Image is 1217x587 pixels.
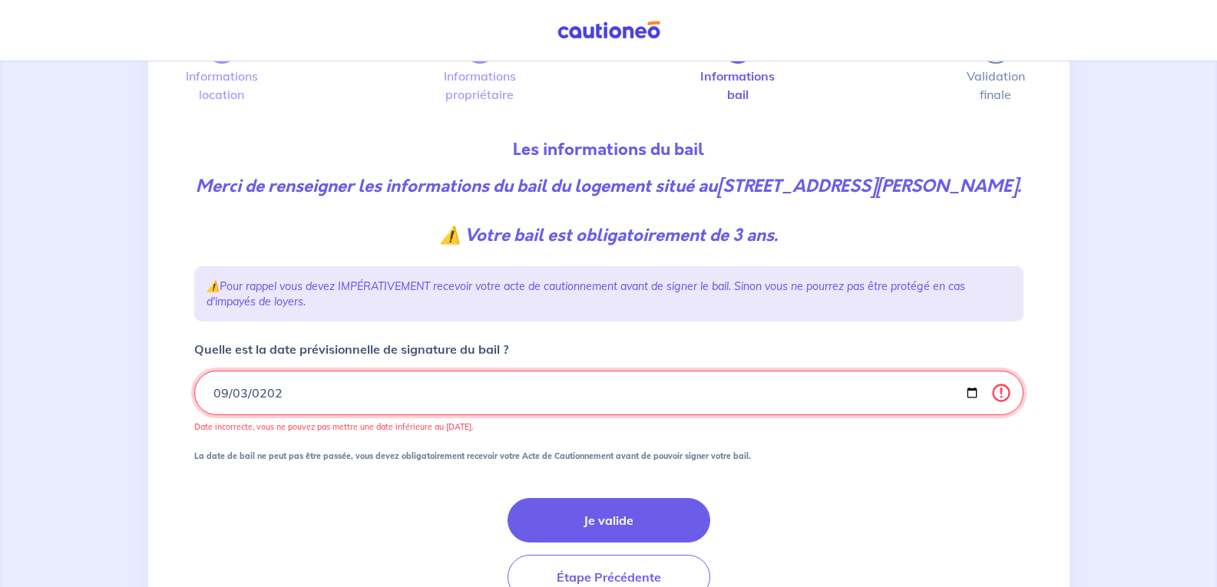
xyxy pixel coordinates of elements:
[981,70,1011,101] label: Validation finale
[207,279,1011,309] p: ⚠️
[440,223,778,247] strong: ⚠️ Votre bail est obligatoirement de 3 ans.
[508,498,710,542] button: Je valide
[194,450,751,461] strong: La date de bail ne peut pas être passée, vous devez obligatoirement recevoir votre Acte de Cautio...
[194,340,508,358] p: Quelle est la date prévisionnelle de signature du bail ?
[194,421,1024,432] p: Date incorrecte, vous ne pouvez pas mettre une date inférieure au [DATE].
[207,279,965,308] em: Pour rappel vous devez IMPÉRATIVEMENT recevoir votre acte de cautionnement avant de signer le bai...
[717,174,1017,198] strong: [STREET_ADDRESS][PERSON_NAME]
[551,21,666,40] img: Cautioneo
[723,70,753,101] label: Informations bail
[207,70,237,101] label: Informations location
[465,70,495,101] label: Informations propriétaire
[196,174,1021,247] em: Merci de renseigner les informations du bail du logement situé au .
[194,137,1024,162] p: Les informations du bail
[194,371,1024,415] input: contract-date-placeholder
